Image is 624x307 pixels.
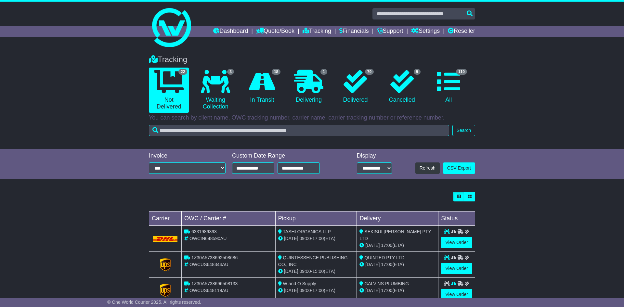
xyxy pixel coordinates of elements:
img: GetCarrierServiceLogo [160,284,171,297]
span: QUINTESSENCE PUBLISHING CO., INC [278,255,348,267]
span: TASHI ORGANICS LLP [283,229,331,234]
span: [DATE] [284,288,298,293]
span: 22 [178,69,187,75]
a: Reseller [448,26,475,37]
span: [DATE] [284,236,298,241]
p: You can search by client name, OWC tracking number, carrier name, carrier tracking number or refe... [149,114,475,122]
span: 17:00 [381,243,392,248]
span: © One World Courier 2025. All rights reserved. [107,300,201,305]
a: 79 Delivered [335,68,375,106]
a: View Order [441,263,472,274]
a: Dashboard [213,26,248,37]
span: 1 [320,69,327,75]
a: 3 Waiting Collection [195,68,235,113]
span: 1Z30A5738696508133 [191,281,238,286]
a: 18 In Transit [242,68,282,106]
a: CSV Export [443,162,475,174]
td: Carrier [149,211,182,226]
span: 110 [456,69,467,75]
span: 17:00 [312,288,324,293]
span: 09:00 [300,288,311,293]
span: 17:00 [381,288,392,293]
div: Display [357,152,392,160]
span: OWCIN648590AU [189,236,227,241]
span: W and O Supply [283,281,316,286]
a: 9 Cancelled [382,68,422,106]
td: OWC / Carrier # [182,211,276,226]
span: 15:00 [312,269,324,274]
td: Status [438,211,475,226]
div: (ETA) [359,242,435,249]
a: 22 Not Delivered [149,68,189,113]
span: 1Z30A5738692508686 [191,255,238,260]
span: 17:00 [312,236,324,241]
span: 9 [414,69,421,75]
div: Invoice [149,152,226,160]
td: Pickup [275,211,357,226]
span: 09:00 [300,269,311,274]
a: View Order [441,289,472,300]
a: Quote/Book [256,26,294,37]
span: 09:00 [300,236,311,241]
a: Financials [339,26,369,37]
td: Delivery [357,211,438,226]
div: - (ETA) [278,268,354,275]
img: DHL.png [153,236,177,241]
span: QUINTED PTY LTD [364,255,404,260]
span: [DATE] [365,243,380,248]
span: 3 [227,69,234,75]
a: Tracking [303,26,331,37]
a: Support [377,26,403,37]
div: (ETA) [359,261,435,268]
img: GetCarrierServiceLogo [160,258,171,271]
span: [DATE] [284,269,298,274]
span: GALVINS PLUMBING [364,281,409,286]
button: Refresh [415,162,440,174]
span: 6331986393 [191,229,217,234]
a: 1 Delivering [289,68,329,106]
a: View Order [441,237,472,248]
div: Custom Date Range [232,152,336,160]
span: OWCUS648344AU [189,262,228,267]
div: - (ETA) [278,287,354,294]
a: 110 All [429,68,469,106]
button: Search [452,125,475,136]
a: Settings [411,26,440,37]
div: (ETA) [359,287,435,294]
span: 17:00 [381,262,392,267]
span: OWCUS648119AU [189,288,228,293]
span: 79 [365,69,374,75]
span: [DATE] [365,288,380,293]
span: 18 [272,69,280,75]
span: [DATE] [365,262,380,267]
span: SEKISUI [PERSON_NAME] PTY LTD [359,229,431,241]
div: - (ETA) [278,235,354,242]
div: Tracking [146,55,478,64]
